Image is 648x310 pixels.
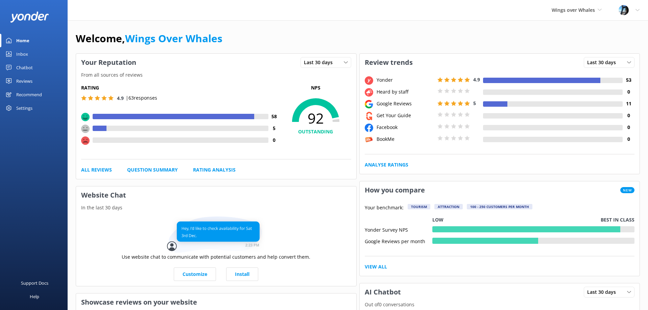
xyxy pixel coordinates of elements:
h4: 5 [268,125,280,132]
img: conversation... [167,216,265,253]
div: Help [30,290,39,303]
div: Facebook [375,124,436,131]
div: Heard by staff [375,88,436,96]
a: Rating Analysis [193,166,236,174]
div: Yonder [375,76,436,84]
span: Last 30 days [587,59,620,66]
p: Your benchmark: [365,204,404,212]
p: From all sources of reviews [76,71,356,79]
p: NPS [280,84,351,92]
h4: 11 [623,100,634,107]
div: Inbox [16,47,28,61]
p: In the last 30 days [76,204,356,211]
a: Analyse Ratings [365,161,408,169]
h3: Website Chat [76,186,356,204]
div: Google Reviews [375,100,436,107]
span: Last 30 days [304,59,337,66]
h4: 0 [268,136,280,144]
a: Install [226,267,258,281]
a: All Reviews [81,166,112,174]
span: New [620,187,634,193]
div: Home [16,34,29,47]
span: 92 [280,110,351,127]
h3: Your Reputation [76,54,141,71]
h4: 0 [623,135,634,143]
span: 4.9 [117,95,124,101]
div: Settings [16,101,32,115]
p: Best in class [601,216,634,224]
h3: AI Chatbot [360,283,406,301]
div: Attraction [434,204,463,209]
span: 4.9 [473,76,480,83]
h4: OUTSTANDING [280,128,351,135]
h1: Welcome, [76,30,222,47]
div: Chatbot [16,61,33,74]
div: Support Docs [21,276,48,290]
div: BookMe [375,135,436,143]
img: yonder-white-logo.png [10,11,49,23]
div: Reviews [16,74,32,88]
h4: 53 [623,76,634,84]
p: Out of 0 conversations [360,301,640,308]
h5: Rating [81,84,280,92]
h4: 0 [623,112,634,119]
div: Get Your Guide [375,112,436,119]
a: Question Summary [127,166,178,174]
div: Tourism [408,204,430,209]
p: | 63 responses [126,94,157,102]
span: Wings over Whales [552,7,595,13]
div: Yonder Survey NPS [365,226,432,232]
a: Wings Over Whales [125,31,222,45]
div: Google Reviews per month [365,238,432,244]
h3: How you compare [360,181,430,199]
div: Recommend [16,88,42,101]
h4: 0 [623,124,634,131]
h4: 0 [623,88,634,96]
a: Customize [174,267,216,281]
img: 145-1635463833.jpg [619,5,629,15]
h3: Review trends [360,54,418,71]
span: 5 [473,100,476,106]
p: Low [432,216,443,224]
span: Last 30 days [587,288,620,296]
a: View All [365,263,387,270]
p: Use website chat to communicate with potential customers and help convert them. [122,253,310,261]
div: 100 - 250 customers per month [467,204,532,209]
h4: 58 [268,113,280,120]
